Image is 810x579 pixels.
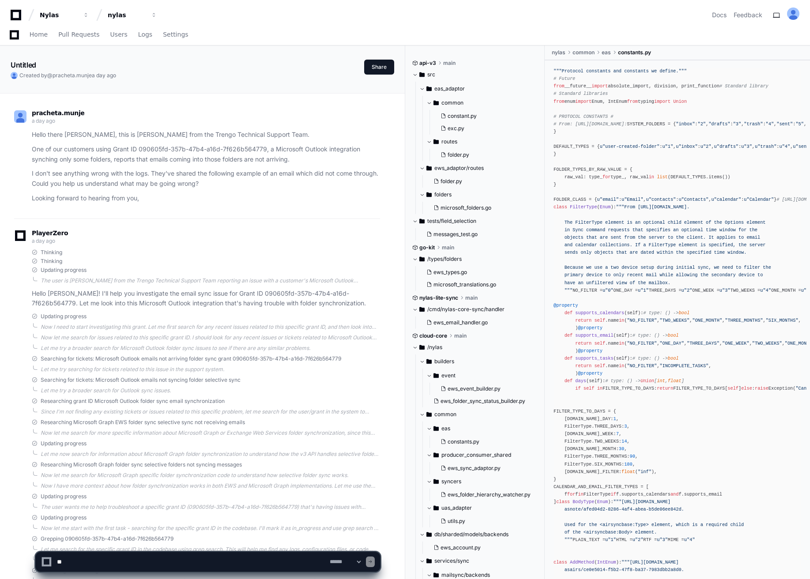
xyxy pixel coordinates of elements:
[622,469,635,474] span: float
[448,125,464,132] span: exc.py
[434,531,509,538] span: db/sharded/models/backends
[682,288,693,293] span: u"2"
[627,318,657,323] span: "NO_FILTER"
[676,144,697,149] span: u"inbox"
[441,504,472,511] span: uas_adapter
[41,408,380,415] div: Since I'm not finding any existing tickets or issues related to this specific problem, let me sea...
[434,411,456,418] span: common
[138,32,152,37] span: Logs
[575,341,591,346] span: return
[575,378,586,383] span: days
[657,174,668,180] span: list
[110,25,128,45] a: Users
[627,99,638,104] span: from
[419,60,436,67] span: api-v3
[32,230,68,236] span: PlayerZero
[32,289,380,309] p: Hello [PERSON_NAME]! I'll help you investigate the email sync issue for Grant ID 090605fd-357b-47...
[752,341,782,346] span: "TWO_WEEKS"
[741,144,752,149] span: u"3"
[787,8,799,20] img: ALV-UjU-Uivu_cc8zlDcn2c9MNEgVYayUocKx0gHV_Yy_SMunaAAd7JZxK5fgww1Mi-cdUJK5q-hvUHnPErhbMG5W0ta4bF9-...
[448,465,501,472] span: ews_sync_adaptor.py
[727,386,738,391] span: self
[554,204,567,210] span: class
[419,244,435,251] span: go-kit
[41,398,225,405] span: Researching grant ID Microsoft Outlook folder sync email synchronization
[41,323,380,331] div: Now I need to start investigating this grant. Let me first search for any recent issues related t...
[554,76,575,81] span: # Future
[578,492,583,497] span: in
[627,363,657,368] span: "NO_FILTER"
[597,499,608,504] span: Enum
[41,493,87,500] span: Updating progress
[638,469,652,474] span: "inf"
[412,252,539,266] button: /types/folders
[578,325,602,331] span: @property
[448,113,477,120] span: constant.py
[722,341,750,346] span: "ONE_WEEK"
[437,489,540,501] button: ews_folder_hierarchy_watcher.py
[47,72,53,79] span: @
[619,341,624,346] span: in
[41,387,380,394] div: Let me try a broader search for Outlook sync issues.
[676,121,695,127] span: "inbox"
[678,197,708,202] span: u"Contacts"
[437,149,533,161] button: folder.py
[434,191,452,198] span: folders
[633,333,679,338] span: # type: () ->
[594,363,605,368] span: self
[433,281,496,288] span: microsoft_translations.go
[433,136,439,147] svg: Directory
[614,416,616,421] span: 1
[433,98,439,108] svg: Directory
[412,340,539,354] button: /nylas
[624,424,627,429] span: 3
[41,429,380,436] div: Now let me search for more specific information about Microsoft Graph or Exchange Web Services fo...
[624,462,632,467] span: 180
[744,197,774,202] span: u"Calendar"
[433,450,439,460] svg: Directory
[594,318,605,323] span: self
[584,386,595,391] span: self
[554,99,565,104] span: from
[776,121,793,127] span: "sent"
[575,363,591,368] span: return
[14,110,26,123] img: ALV-UjU-Uivu_cc8zlDcn2c9MNEgVYayUocKx0gHV_Yy_SMunaAAd7JZxK5fgww1Mi-cdUJK5q-hvUHnPErhbMG5W0ta4bF9-...
[434,358,454,365] span: builders
[110,32,128,37] span: Users
[643,310,689,316] span: # type: () ->
[616,356,627,361] span: self
[423,278,533,291] button: microsoft_translations.go
[755,386,769,391] span: raise
[575,333,613,338] span: supports_email
[441,178,462,185] span: folder.py
[567,492,575,497] span: for
[575,99,591,104] span: import
[782,550,806,574] iframe: Open customer support
[443,60,456,67] span: main
[605,378,684,383] span: # type: () -> [ , ]
[766,121,774,127] span: "4"
[419,354,546,368] button: builders
[610,492,616,497] span: if
[554,121,627,127] span: # From: [URL][DOMAIN_NAME]:
[573,49,595,56] span: common
[659,341,684,346] span: "ONE_DAY"
[426,356,432,367] svg: Directory
[437,110,533,122] button: constant.py
[419,82,539,96] button: eas_adaptor
[678,310,689,316] span: bool
[32,109,85,117] span: pracheta.munje
[554,114,614,119] span: # PROTOCOL CONSTANTS #
[554,68,687,74] span: """Protocol constants and constants we define."""
[41,249,62,256] span: Thinking
[662,144,673,149] span: u"1"
[41,345,380,352] div: Let me try a broader search for Microsoft Outlook folder sync issues to see if there are any simi...
[163,32,188,37] span: Settings
[448,438,479,445] span: constants.py
[552,49,565,56] span: nylas
[712,11,727,19] a: Docs
[448,151,469,158] span: folder.py
[426,189,432,200] svg: Directory
[41,334,380,341] div: Now let me search for issues related to this specific grant ID. I should look for any recent issu...
[426,474,546,489] button: syncers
